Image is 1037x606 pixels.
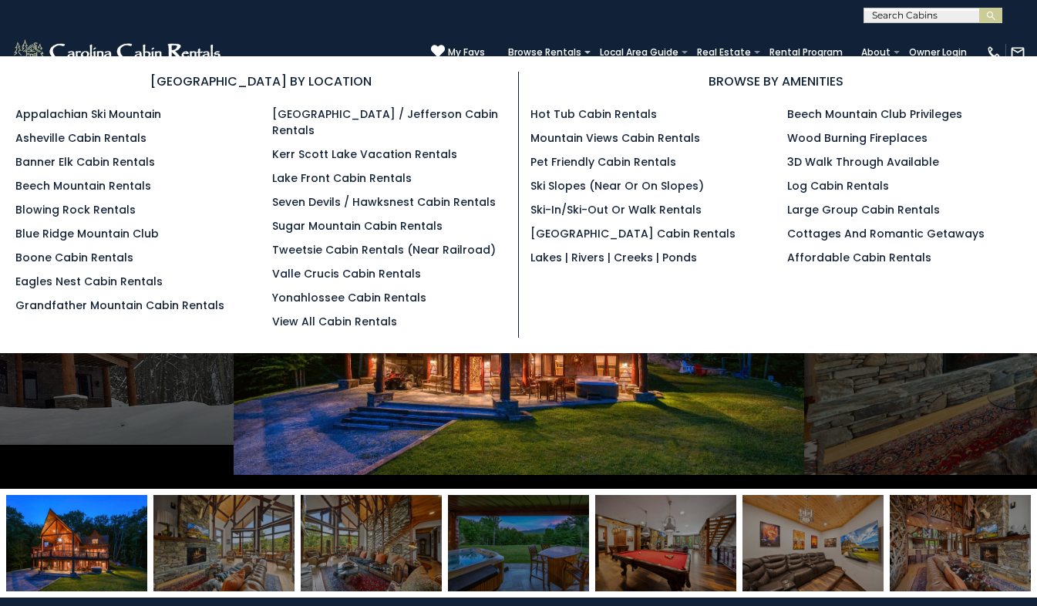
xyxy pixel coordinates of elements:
[272,106,498,138] a: [GEOGRAPHIC_DATA] / Jefferson Cabin Rentals
[272,170,412,186] a: Lake Front Cabin Rentals
[15,154,155,170] a: Banner Elk Cabin Rentals
[15,72,507,91] h3: [GEOGRAPHIC_DATA] BY LOCATION
[272,266,421,281] a: Valle Crucis Cabin Rentals
[530,226,736,241] a: [GEOGRAPHIC_DATA] Cabin Rentals
[448,495,589,591] img: 168963399
[1010,45,1025,60] img: mail-regular-white.png
[272,146,457,162] a: Kerr Scott Lake Vacation Rentals
[15,130,146,146] a: Asheville Cabin Rentals
[6,495,147,591] img: 168963401
[530,106,657,122] a: Hot Tub Cabin Rentals
[854,42,898,63] a: About
[272,290,426,305] a: Yonahlossee Cabin Rentals
[787,106,962,122] a: Beech Mountain Club Privileges
[431,44,485,60] a: My Favs
[153,495,295,591] img: 169335089
[787,130,928,146] a: Wood Burning Fireplaces
[762,42,850,63] a: Rental Program
[530,250,697,265] a: Lakes | Rivers | Creeks | Ponds
[787,154,939,170] a: 3D Walk Through Available
[15,202,136,217] a: Blowing Rock Rentals
[12,37,225,68] img: White-1-2.png
[595,495,736,591] img: 169335118
[901,42,975,63] a: Owner Login
[448,45,485,59] span: My Favs
[272,314,397,329] a: View All Cabin Rentals
[530,72,1022,91] h3: BROWSE BY AMENITIES
[15,106,161,122] a: Appalachian Ski Mountain
[592,42,686,63] a: Local Area Guide
[787,178,889,194] a: Log Cabin Rentals
[530,154,676,170] a: Pet Friendly Cabin Rentals
[986,45,1002,60] img: phone-regular-white.png
[787,226,985,241] a: Cottages and Romantic Getaways
[15,298,224,313] a: Grandfather Mountain Cabin Rentals
[530,130,700,146] a: Mountain Views Cabin Rentals
[301,495,442,591] img: 169335085
[530,202,702,217] a: Ski-in/Ski-Out or Walk Rentals
[742,495,884,591] img: 169335123
[15,274,163,289] a: Eagles Nest Cabin Rentals
[787,202,940,217] a: Large Group Cabin Rentals
[15,226,159,241] a: Blue Ridge Mountain Club
[689,42,759,63] a: Real Estate
[787,250,931,265] a: Affordable Cabin Rentals
[272,242,496,258] a: Tweetsie Cabin Rentals (Near Railroad)
[15,178,151,194] a: Beech Mountain Rentals
[15,250,133,265] a: Boone Cabin Rentals
[500,42,589,63] a: Browse Rentals
[530,178,704,194] a: Ski Slopes (Near or On Slopes)
[272,218,443,234] a: Sugar Mountain Cabin Rentals
[890,495,1031,591] img: 169335088
[272,194,496,210] a: Seven Devils / Hawksnest Cabin Rentals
